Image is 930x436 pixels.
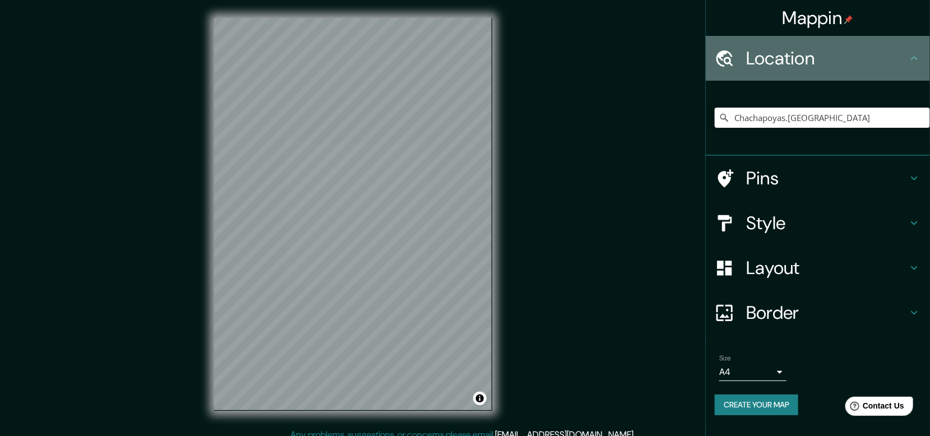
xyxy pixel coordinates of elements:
iframe: Help widget launcher [830,392,918,424]
h4: Style [746,212,908,234]
canvas: Map [214,18,492,411]
div: A4 [719,363,786,381]
div: Border [706,290,930,335]
label: Size [719,354,731,363]
button: Create your map [715,395,798,415]
h4: Pins [746,167,908,189]
div: Layout [706,245,930,290]
h4: Layout [746,257,908,279]
button: Toggle attribution [473,392,487,405]
h4: Location [746,47,908,69]
div: Location [706,36,930,81]
div: Style [706,201,930,245]
h4: Border [746,302,908,324]
img: pin-icon.png [844,15,853,24]
h4: Mappin [783,7,854,29]
div: Pins [706,156,930,201]
input: Pick your city or area [715,108,930,128]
